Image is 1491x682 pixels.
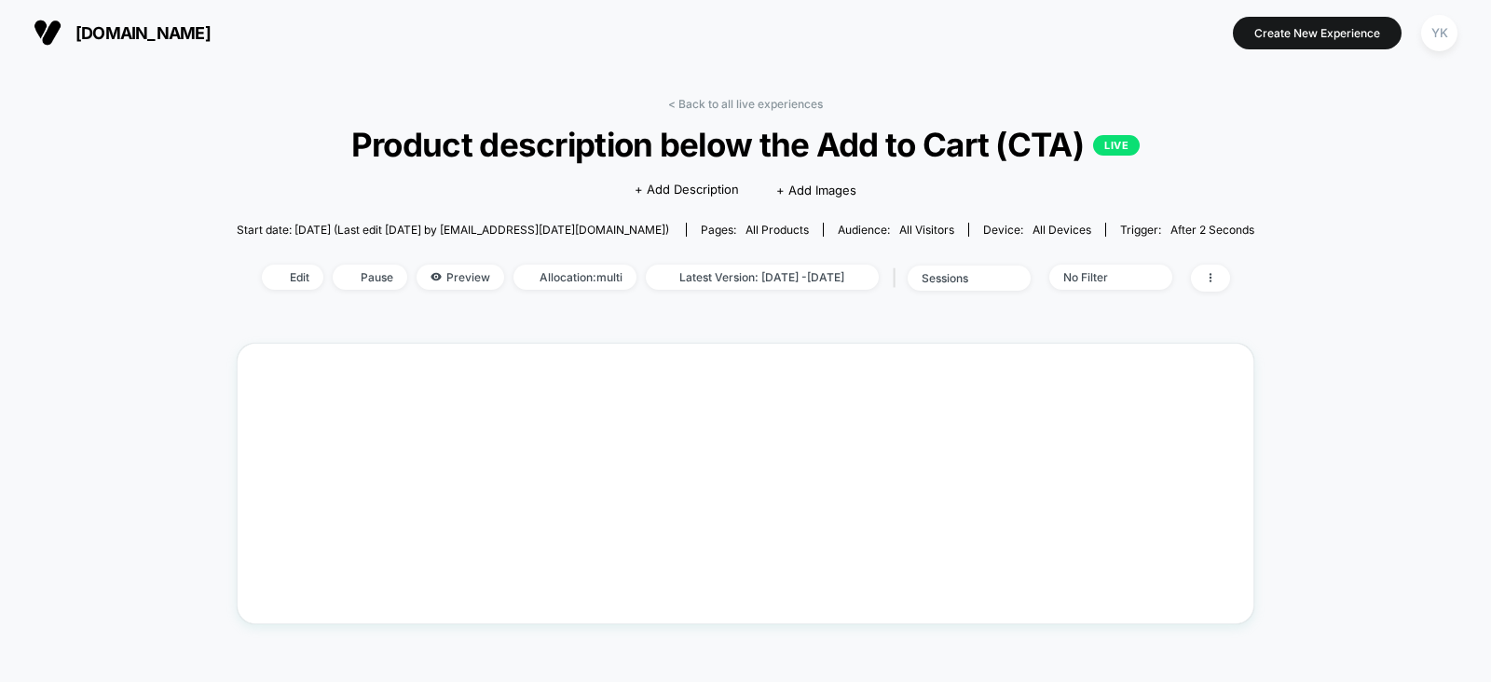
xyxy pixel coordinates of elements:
span: | [888,265,908,292]
img: Visually logo [34,19,62,47]
span: After 2 Seconds [1170,223,1254,237]
span: + Add Images [776,183,856,198]
div: Audience: [838,223,954,237]
p: LIVE [1093,135,1140,156]
span: Product description below the Add to Cart (CTA) [288,125,1203,164]
button: [DOMAIN_NAME] [28,18,216,48]
span: All Visitors [899,223,954,237]
button: YK [1416,14,1463,52]
span: Edit [262,265,323,290]
span: all devices [1033,223,1091,237]
div: YK [1421,15,1457,51]
span: Allocation: multi [513,265,636,290]
div: Trigger: [1120,223,1254,237]
span: Latest Version: [DATE] - [DATE] [646,265,879,290]
div: sessions [922,271,996,285]
span: Preview [417,265,504,290]
span: all products [745,223,809,237]
span: [DOMAIN_NAME] [75,23,211,43]
a: < Back to all live experiences [668,97,823,111]
div: No Filter [1063,270,1138,284]
span: Device: [968,223,1105,237]
span: Start date: [DATE] (Last edit [DATE] by [EMAIL_ADDRESS][DATE][DOMAIN_NAME]) [237,223,669,237]
div: Pages: [701,223,809,237]
button: Create New Experience [1233,17,1402,49]
span: Pause [333,265,407,290]
span: + Add Description [635,181,739,199]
